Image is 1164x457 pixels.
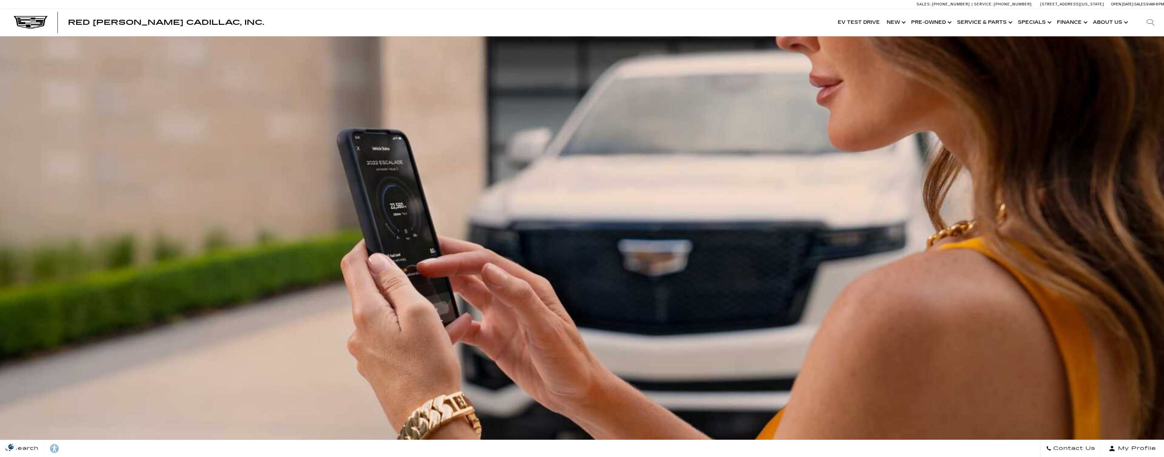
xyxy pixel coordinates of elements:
a: Service: [PHONE_NUMBER] [972,2,1033,6]
span: Open [DATE] [1111,2,1133,6]
a: Contact Us [1041,440,1101,457]
span: [PHONE_NUMBER] [994,2,1032,6]
img: Opt-Out Icon [3,443,19,450]
span: Search [11,444,39,453]
span: Sales: [917,2,931,6]
a: Red [PERSON_NAME] Cadillac, Inc. [68,19,264,26]
a: [STREET_ADDRESS][US_STATE] [1040,2,1104,6]
a: About Us [1090,9,1130,36]
span: Contact Us [1052,444,1095,453]
section: Click to Open Cookie Consent Modal [3,443,19,450]
img: Cadillac Dark Logo with Cadillac White Text [14,16,48,29]
span: Sales: [1134,2,1146,6]
a: Sales: [PHONE_NUMBER] [917,2,972,6]
a: Service & Parts [954,9,1014,36]
a: Pre-Owned [908,9,954,36]
span: Red [PERSON_NAME] Cadillac, Inc. [68,18,264,27]
a: Finance [1054,9,1090,36]
a: EV Test Drive [834,9,883,36]
button: Open user profile menu [1101,440,1164,457]
span: Service: [974,2,993,6]
a: Specials [1014,9,1054,36]
span: [PHONE_NUMBER] [932,2,970,6]
span: 9 AM-6 PM [1146,2,1164,6]
span: My Profile [1115,444,1156,453]
a: New [883,9,908,36]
